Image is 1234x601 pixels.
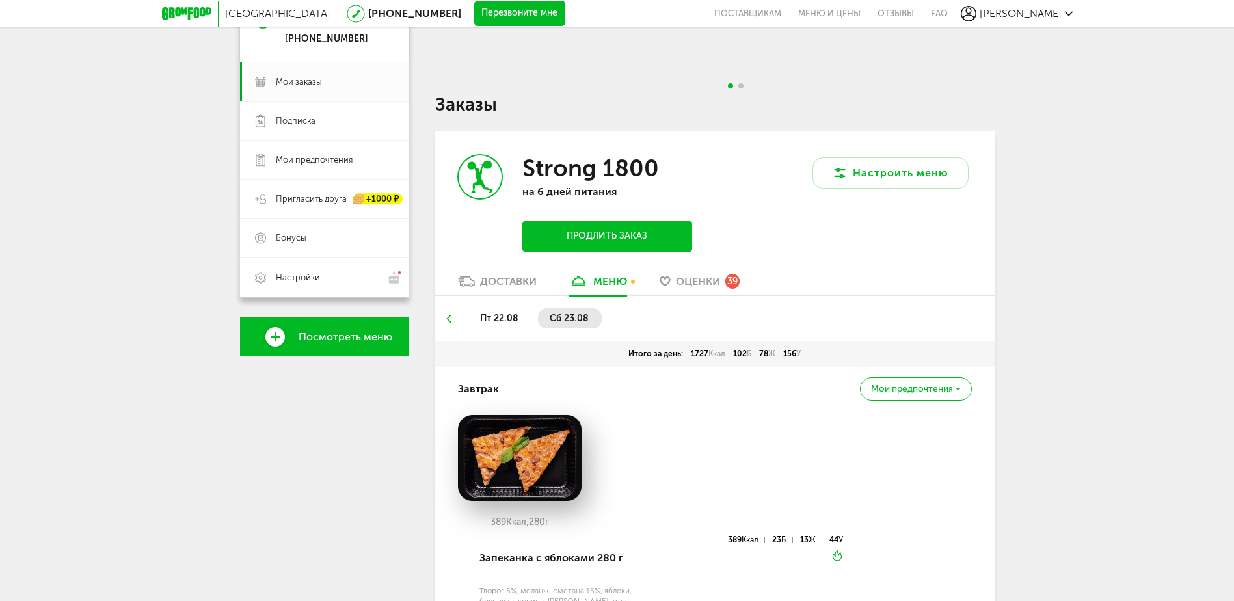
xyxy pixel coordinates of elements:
[458,415,582,501] img: big_mPDajhulWsqtV8Bj.png
[563,274,634,295] a: меню
[506,516,529,528] span: Ккал,
[458,377,499,401] h4: Завтрак
[725,274,740,288] div: 39
[276,232,306,244] span: Бонусы
[687,349,729,359] div: 1727
[781,535,786,544] span: Б
[480,313,518,324] span: пт 22.08
[796,349,801,358] span: У
[550,313,589,324] span: сб 23.08
[474,1,565,27] button: Перезвоните мне
[276,115,315,127] span: Подписка
[829,537,843,543] div: 44
[980,7,1062,20] span: [PERSON_NAME]
[800,537,822,543] div: 13
[225,7,330,20] span: [GEOGRAPHIC_DATA]
[522,185,691,198] p: на 6 дней питания
[728,83,733,88] span: Go to slide 1
[809,535,816,544] span: Ж
[240,219,409,258] a: Бонусы
[755,349,779,359] div: 78
[768,349,775,358] span: Ж
[285,33,380,45] div: [PHONE_NUMBER]
[708,349,725,358] span: Ккал
[779,349,805,359] div: 156
[240,62,409,101] a: Мои заказы
[653,274,746,295] a: Оценки 39
[368,7,461,20] a: [PHONE_NUMBER]
[276,154,353,166] span: Мои предпочтения
[276,76,322,88] span: Мои заказы
[545,516,549,528] span: г
[593,275,627,287] div: меню
[276,193,347,205] span: Пригласить друга
[479,536,660,580] div: Запеканка с яблоками 280 г
[747,349,751,358] span: Б
[738,83,744,88] span: Go to slide 2
[871,384,953,394] span: Мои предпочтения
[240,101,409,140] a: Подписка
[276,272,320,284] span: Настройки
[240,258,409,297] a: Настройки
[240,180,409,219] a: Пригласить друга +1000 ₽
[812,157,969,189] button: Настроить меню
[676,275,720,287] span: Оценки
[299,331,392,343] span: Посмотреть меню
[729,349,755,359] div: 102
[480,275,537,287] div: Доставки
[624,349,687,359] div: Итого за день:
[435,96,995,113] h1: Заказы
[522,221,691,252] button: Продлить заказ
[742,535,758,544] span: Ккал
[240,317,409,356] a: Посмотреть меню
[451,274,543,295] a: Доставки
[522,154,659,182] h3: Strong 1800
[838,535,843,544] span: У
[728,537,765,543] div: 389
[772,537,792,543] div: 23
[240,140,409,180] a: Мои предпочтения
[458,517,582,528] div: 389 280
[353,194,403,205] div: +1000 ₽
